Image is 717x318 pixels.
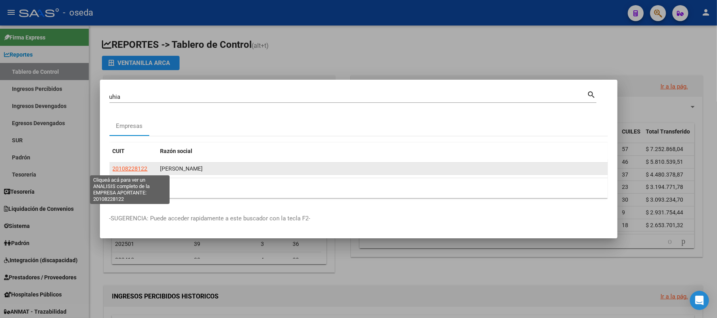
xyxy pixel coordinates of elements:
div: Empresas [116,122,143,131]
mat-icon: search [587,89,596,99]
div: 1 total [109,178,608,198]
span: 20108228122 [113,165,148,172]
datatable-header-cell: Razón social [157,143,608,160]
span: UHIA MARCELO GUILLERMO [160,165,203,172]
datatable-header-cell: CUIT [109,143,157,160]
span: CUIT [113,148,125,154]
span: Razón social [160,148,193,154]
p: -SUGERENCIA: Puede acceder rapidamente a este buscador con la tecla F2- [109,214,608,223]
div: Open Intercom Messenger [690,291,709,310]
